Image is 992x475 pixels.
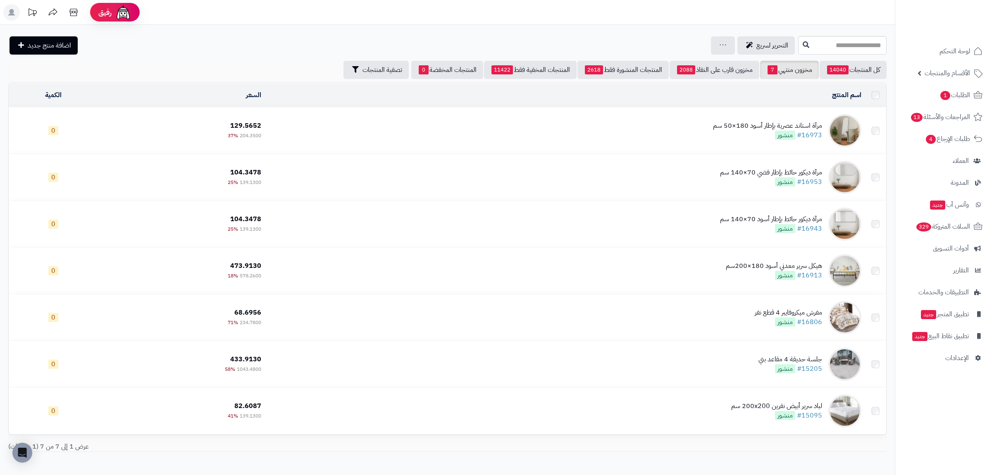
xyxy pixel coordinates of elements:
a: #15205 [797,364,822,374]
button: تصفية المنتجات [343,61,409,79]
a: العملاء [900,151,987,171]
img: ai-face.png [115,4,131,21]
a: المنتجات المخفية فقط11422 [484,61,577,79]
span: اضافة منتج جديد [28,41,71,50]
span: 329 [916,222,931,232]
span: الطلبات [940,89,970,101]
span: 18% [228,272,238,279]
span: 139.1300 [240,412,261,420]
a: السلات المتروكة329 [900,217,987,236]
a: أدوات التسويق [900,239,987,258]
a: كل المنتجات14040 [820,61,887,79]
img: لباد سرير أبيض نفرين 200x200 سم [828,394,861,427]
div: لباد سرير أبيض نفرين 200x200 سم [731,401,822,411]
span: تطبيق المتجر [920,308,969,320]
img: مفرش ميكروفايبر 4 قطع نفر [828,301,861,334]
span: 204.3500 [240,132,261,139]
a: الطلبات1 [900,85,987,105]
a: #16953 [797,177,822,187]
span: منشور [775,224,795,233]
span: 1 [940,91,950,100]
span: منشور [775,177,795,186]
a: اسم المنتج [832,90,861,100]
span: منشور [775,364,795,373]
span: 37% [228,132,238,139]
a: وآتس آبجديد [900,195,987,215]
span: 58% [225,365,235,373]
a: تطبيق نقاط البيعجديد [900,326,987,346]
span: 129.5652 [230,121,261,131]
span: لوحة التحكم [940,45,970,57]
img: logo-2.png [936,21,984,38]
span: 71% [228,319,238,326]
span: 1043.4800 [237,365,261,373]
a: #15095 [797,411,822,420]
a: لوحة التحكم [900,41,987,61]
a: تحديثات المنصة [22,4,43,23]
span: التطبيقات والخدمات [918,286,969,298]
a: #16913 [797,270,822,280]
a: #16806 [797,317,822,327]
span: 13 [911,113,923,122]
span: 0 [48,173,58,182]
span: الإعدادات [945,352,969,364]
a: التقارير [900,260,987,280]
span: 0 [419,65,429,74]
a: المراجعات والأسئلة13 [900,107,987,127]
span: منشور [775,317,795,327]
div: جلسة حديقة 4 مقاعد بني [758,355,822,364]
a: السعر [246,90,261,100]
span: تصفية المنتجات [362,65,402,75]
a: المدونة [900,173,987,193]
span: جديد [912,332,928,341]
span: 25% [228,179,238,186]
span: 4 [926,135,936,144]
span: 0 [48,266,58,275]
span: الأقسام والمنتجات [925,67,970,79]
span: 2618 [585,65,603,74]
span: المدونة [951,177,969,189]
span: المراجعات والأسئلة [910,111,970,123]
span: 14040 [827,65,849,74]
span: التقارير [953,265,969,276]
a: #16943 [797,224,822,234]
a: الإعدادات [900,348,987,368]
span: 234.7800 [240,319,261,326]
span: السلات المتروكة [916,221,970,232]
a: تطبيق المتجرجديد [900,304,987,324]
span: 25% [228,225,238,233]
a: المنتجات المنشورة فقط2618 [577,61,669,79]
span: 578.2600 [240,272,261,279]
a: مخزون منتهي7 [760,61,819,79]
span: رفيق [98,7,112,17]
span: 41% [228,412,238,420]
img: هيكل سرير معدني أسود 180×200سم [828,254,861,287]
span: 0 [48,406,58,415]
a: طلبات الإرجاع4 [900,129,987,149]
span: 2088 [677,65,695,74]
span: جديد [921,310,936,319]
div: مرآة استاند عصرية بإطار أسود 180×50 سم [713,121,822,131]
span: 0 [48,220,58,229]
span: 68.6956 [234,308,261,317]
img: جلسة حديقة 4 مقاعد بني [828,348,861,381]
div: مرآة ديكور حائط بإطار أسود 70×140 سم [720,215,822,224]
span: 7 [768,65,777,74]
span: 139.1300 [240,225,261,233]
span: 82.6087 [234,401,261,411]
span: 11422 [491,65,513,74]
span: وآتس آب [929,199,969,210]
img: مرآة استاند عصرية بإطار أسود 180×50 سم [828,114,861,147]
span: 0 [48,360,58,369]
span: طلبات الإرجاع [925,133,970,145]
div: عرض 1 إلى 7 من 7 (1 صفحات) [2,442,448,451]
span: التحرير لسريع [756,41,788,50]
a: التطبيقات والخدمات [900,282,987,302]
span: العملاء [953,155,969,167]
span: منشور [775,131,795,140]
a: #16973 [797,130,822,140]
div: هيكل سرير معدني أسود 180×200سم [726,261,822,271]
span: 433.9130 [230,354,261,364]
div: Open Intercom Messenger [12,443,32,463]
span: 0 [48,126,58,135]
